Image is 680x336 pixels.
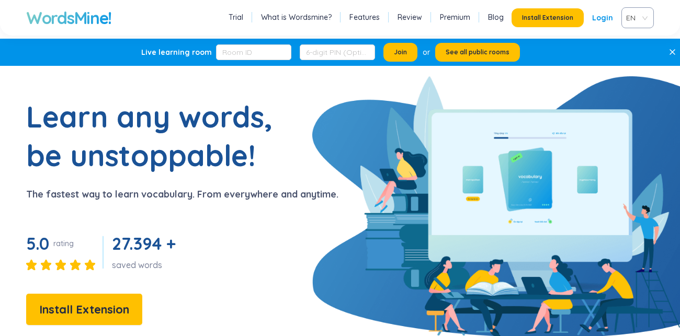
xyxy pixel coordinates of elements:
div: rating [53,238,74,249]
span: Install Extension [522,14,573,22]
span: 27.394 + [112,233,175,254]
button: Install Extension [26,294,142,325]
span: Join [394,48,407,56]
h1: Learn any words, be unstoppable! [26,97,288,175]
a: Premium [440,12,470,22]
a: Features [349,12,380,22]
input: Room ID [216,44,291,60]
span: VIE [626,10,645,26]
a: Login [592,8,613,27]
button: Join [383,43,417,62]
button: See all public rooms [435,43,520,62]
span: Install Extension [39,300,129,319]
a: Blog [488,12,504,22]
a: What is Wordsmine? [261,12,332,22]
a: Trial [229,12,243,22]
a: WordsMine! [26,7,111,28]
div: saved words [112,259,179,271]
span: 5.0 [26,233,49,254]
input: 6-digit PIN (Optional) [300,44,375,60]
a: Install Extension [26,305,142,316]
span: See all public rooms [446,48,509,56]
a: Review [398,12,422,22]
div: Live learning room [141,47,212,57]
div: or [423,47,430,58]
p: The fastest way to learn vocabulary. From everywhere and anytime. [26,187,338,202]
button: Install Extension [512,8,584,27]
